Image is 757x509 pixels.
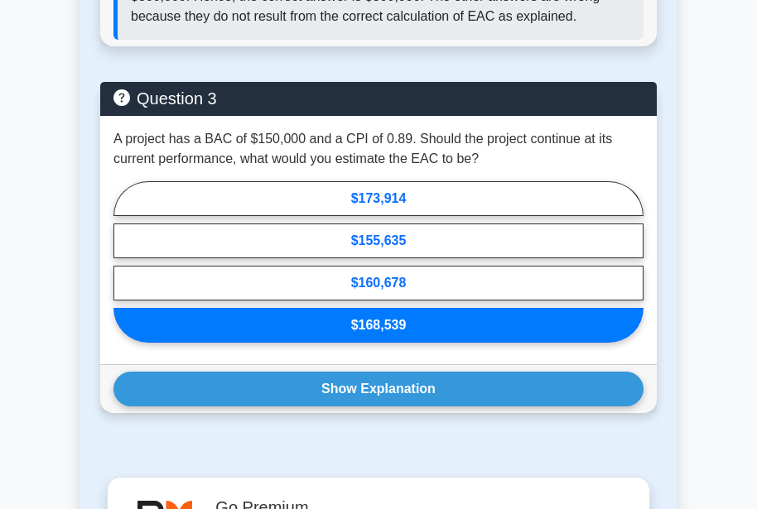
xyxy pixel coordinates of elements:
label: $168,539 [113,308,644,343]
h5: Question 3 [113,89,644,108]
label: $155,635 [113,223,644,258]
label: $160,678 [113,266,644,300]
label: $173,914 [113,181,644,216]
button: Show Explanation [113,372,644,406]
p: A project has a BAC of $150,000 and a CPI of 0.89. Should the project continue at its current per... [113,129,644,169]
